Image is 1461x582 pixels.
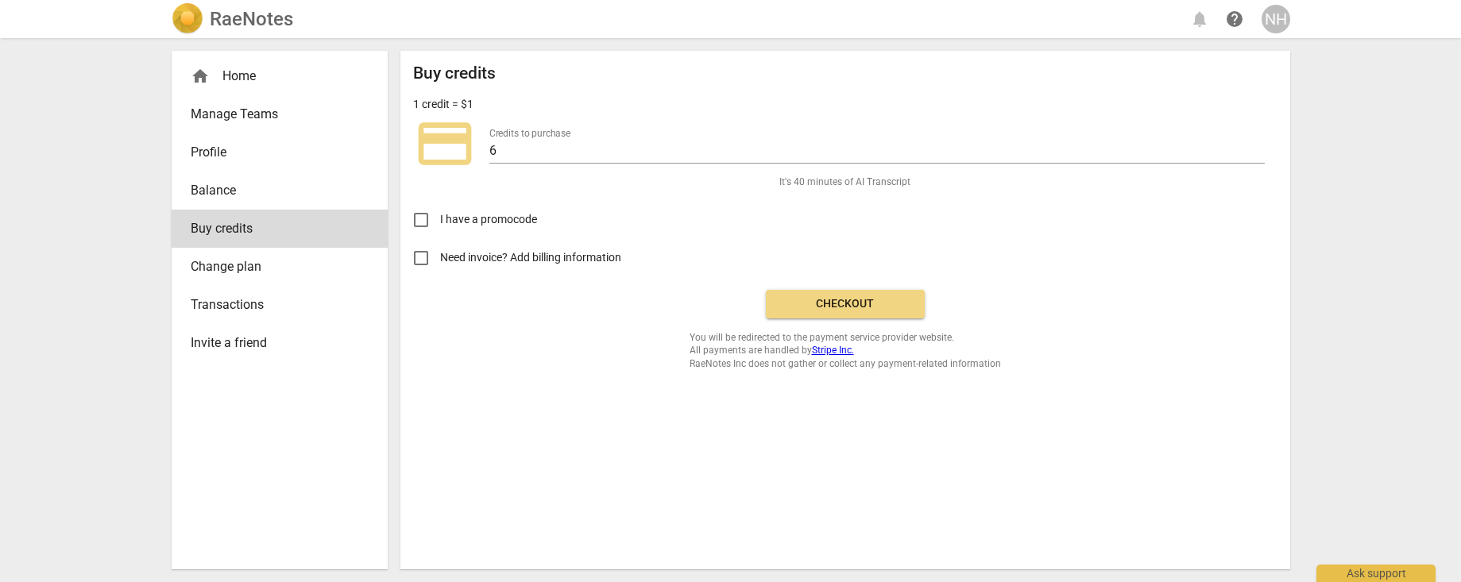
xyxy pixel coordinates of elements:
div: Home [191,67,356,86]
a: Change plan [172,248,388,286]
span: Manage Teams [191,105,356,124]
span: It's 40 minutes of AI Transcript [779,175,910,189]
a: Manage Teams [172,95,388,133]
a: Profile [172,133,388,172]
span: Transactions [191,295,356,314]
button: NH [1262,5,1290,33]
span: You will be redirected to the payment service provider website. All payments are handled by RaeNo... [690,331,1001,371]
span: Invite a friend [191,333,356,353]
label: Credits to purchase [489,129,570,138]
button: Checkout [766,290,925,318]
div: Ask support [1316,565,1436,582]
span: credit_card [413,112,477,175]
span: Balance [191,181,356,200]
span: Buy credits [191,219,356,238]
span: Need invoice? Add billing information [440,249,624,266]
div: Home [172,57,388,95]
a: Invite a friend [172,324,388,362]
span: home [191,67,210,86]
span: Change plan [191,257,356,276]
h2: RaeNotes [210,8,293,30]
a: Stripe Inc. [812,345,854,356]
a: Buy credits [172,210,388,248]
a: Transactions [172,286,388,324]
span: Checkout [779,296,912,312]
a: LogoRaeNotes [172,3,293,35]
h2: Buy credits [413,64,496,83]
a: Help [1220,5,1249,33]
p: 1 credit = $1 [413,96,473,113]
span: I have a promocode [440,211,537,228]
a: Balance [172,172,388,210]
img: Logo [172,3,203,35]
span: help [1225,10,1244,29]
span: Profile [191,143,356,162]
